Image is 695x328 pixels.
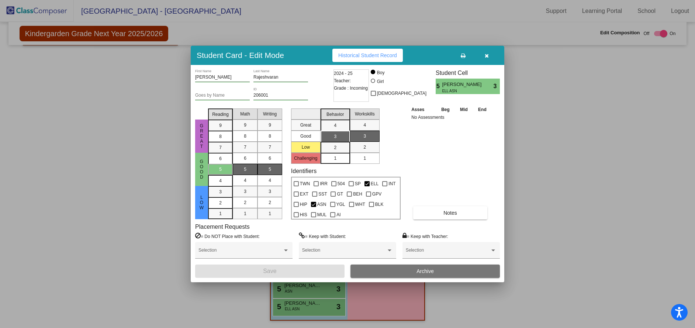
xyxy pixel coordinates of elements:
[326,111,344,118] span: Behavior
[219,210,222,217] span: 1
[320,179,328,188] span: IRR
[436,106,455,114] th: Beg
[269,166,271,173] span: 5
[195,223,250,230] label: Placement Requests
[269,133,271,139] span: 8
[355,111,375,117] span: Workskills
[195,93,250,98] input: goes by name
[442,81,483,88] span: [PERSON_NAME]
[269,199,271,206] span: 2
[494,82,500,91] span: 3
[350,265,500,278] button: Archive
[299,232,346,240] label: = Keep with Student:
[363,155,366,162] span: 1
[353,190,362,198] span: BEH
[473,106,492,114] th: End
[253,93,308,98] input: Enter ID
[195,232,260,240] label: = Do NOT Place with Student:
[300,190,308,198] span: EXT
[334,133,336,140] span: 3
[219,144,222,151] span: 7
[436,69,500,76] h3: Student Cell
[338,52,397,58] span: Historical Student Record
[443,210,457,216] span: Notes
[318,190,327,198] span: SST
[198,195,205,210] span: Low
[219,155,222,162] span: 6
[240,111,250,117] span: Math
[269,144,271,151] span: 7
[375,200,384,209] span: BLK
[244,199,246,206] span: 2
[355,200,365,209] span: WHT
[413,206,487,220] button: Notes
[300,179,310,188] span: TWN
[197,51,284,60] h3: Student Card - Edit Mode
[336,200,345,209] span: YGL
[363,144,366,151] span: 2
[219,166,222,173] span: 5
[219,177,222,184] span: 4
[291,168,317,175] label: Identifiers
[355,179,361,188] span: SP
[219,189,222,195] span: 3
[263,268,276,274] span: Save
[263,111,277,117] span: Writing
[300,210,307,219] span: HIS
[219,133,222,140] span: 8
[244,155,246,162] span: 6
[402,232,448,240] label: = Keep with Teacher:
[409,114,492,121] td: No Assessments
[372,190,381,198] span: GPV
[442,88,478,94] span: ELL ASN
[334,122,336,129] span: 4
[269,210,271,217] span: 1
[416,268,434,274] span: Archive
[244,133,246,139] span: 8
[269,155,271,162] span: 6
[371,179,378,188] span: ELL
[377,69,385,76] div: Boy
[212,111,229,118] span: Reading
[377,89,426,98] span: [DEMOGRAPHIC_DATA]
[317,200,326,209] span: ASN
[334,155,336,162] span: 1
[244,122,246,128] span: 9
[334,70,353,77] span: 2024 - 25
[337,190,343,198] span: GT
[377,78,384,85] div: Girl
[198,159,205,180] span: Good
[317,210,326,219] span: MUL
[219,122,222,129] span: 9
[334,144,336,151] span: 2
[244,144,246,151] span: 7
[363,122,366,128] span: 4
[388,179,395,188] span: INT
[363,133,366,139] span: 3
[269,177,271,184] span: 4
[334,84,368,92] span: Grade : Incoming
[244,188,246,195] span: 3
[244,166,246,173] span: 5
[336,210,340,219] span: AI
[269,122,271,128] span: 9
[300,200,307,209] span: HIP
[244,177,246,184] span: 4
[409,106,436,114] th: Asses
[244,210,246,217] span: 1
[455,106,473,114] th: Mid
[338,179,345,188] span: 504
[269,188,271,195] span: 3
[332,49,403,62] button: Historical Student Record
[195,265,345,278] button: Save
[219,200,222,206] span: 2
[334,77,351,84] span: Teacher:
[198,123,205,149] span: Great
[436,82,442,91] span: 5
